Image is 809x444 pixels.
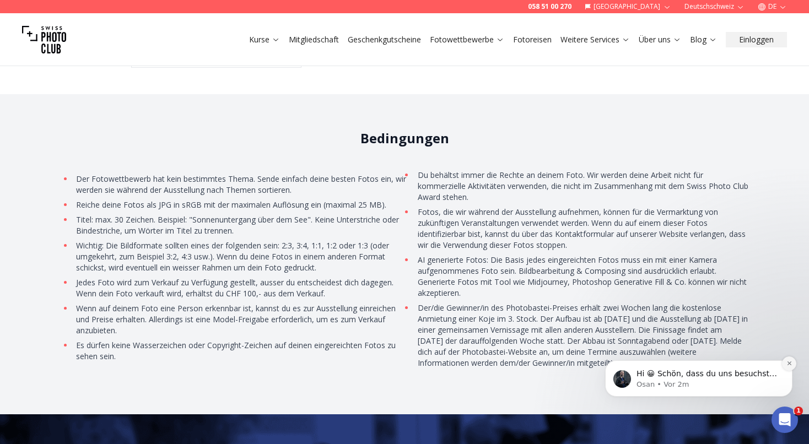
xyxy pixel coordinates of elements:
button: Fotowettbewerbe [425,32,509,47]
li: Reiche deine Fotos als JPG in sRGB mit der maximalen Auflösung ein (maximal 25 MB). [73,199,407,210]
span: Hi 😀 Schön, dass du uns besuchst. Stell' uns gerne jederzeit Fragen oder hinterlasse ein Feedback. [48,78,188,109]
li: Wichtig: Die Bildformate sollten eines der folgenden sein: 2:3, 3:4, 1:1, 1:2 oder 1:3 (oder umge... [73,240,407,273]
button: Kurse [245,32,284,47]
li: Jedes Foto wird zum Verkauf zu Verfügung gestellt, ausser du entscheidest dich dagegen. Wenn dein... [73,277,407,299]
li: Es dürfen keine Wasserzeichen oder Copyright-Zeichen auf deinen eingereichten Fotos zu sehen sein. [73,340,407,362]
li: Du behältst immer die Rechte an deinem Foto. Wir werden deine Arbeit nicht für kommerzielle Aktiv... [414,170,748,203]
button: Weitere Services [556,32,634,47]
a: Mitgliedschaft [289,34,339,45]
li: AI generierte Fotos: Die Basis jedes eingereichten Fotos muss ein mit einer Kamera aufgenommenes ... [414,255,748,299]
a: Kurse [249,34,280,45]
li: Wenn auf deinem Foto eine Person erkennbar ist, kannst du es zur Ausstellung einreichen und Preis... [73,303,407,336]
button: Über uns [634,32,686,47]
button: Fotoreisen [509,32,556,47]
li: Fotos, die wir während der Ausstellung aufnehmen, können für die Vermarktung von zukünftigen Vera... [414,207,748,251]
a: 058 51 00 270 [528,2,571,11]
img: Swiss photo club [22,18,66,62]
iframe: Intercom notifications Nachricht [589,291,809,414]
a: Blog [690,34,717,45]
button: Einloggen [726,32,787,47]
button: Geschenkgutscheine [343,32,425,47]
li: Titel: max. 30 Zeichen. Beispiel: "Sonnenuntergang über dem See". Keine Unterstriche oder Bindest... [73,214,407,236]
a: Weitere Services [560,34,630,45]
button: Mitgliedschaft [284,32,343,47]
p: Message from Osan, sent Vor 2m [48,88,190,98]
span: 1 [794,407,803,415]
a: Fotowettbewerbe [430,34,504,45]
a: Über uns [639,34,681,45]
button: Dismiss notification [193,65,208,79]
li: Der/die Gewinner/in des Photobastei-Preises erhält zwei Wochen lang die kostenlose Anmietung eine... [414,302,748,369]
img: Profile image for Osan [25,79,42,96]
button: Blog [686,32,721,47]
li: Der Fotowettbewerb hat kein bestimmtes Thema. Sende einfach deine besten Fotos ein, wir werden si... [73,174,407,196]
div: message notification from Osan, Vor 2m. Hi 😀 Schön, dass du uns besuchst. Stell' uns gerne jederz... [17,69,204,105]
a: Geschenkgutscheine [348,34,421,45]
iframe: Intercom live chat [772,407,798,433]
a: Fotoreisen [513,34,552,45]
h2: Bedingungen [61,129,748,147]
